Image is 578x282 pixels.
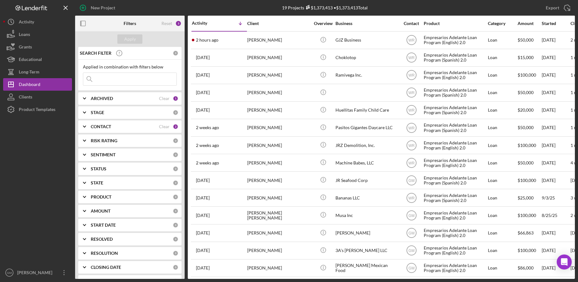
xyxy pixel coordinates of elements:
button: Grants [3,41,72,53]
text: GM [408,178,414,183]
div: Clear [159,96,170,101]
div: 3 [175,20,182,27]
span: $66,863 [518,230,534,235]
div: 2 [173,124,178,129]
span: $100,000 [518,178,536,183]
time: 2025-09-16 03:32 [196,108,210,113]
span: $20,000 [518,107,534,113]
time: 2025-09-14 21:23 [196,125,219,130]
time: 2025-07-23 01:10 [196,265,210,270]
div: [DATE] [542,119,570,136]
div: Empresarios Adelante Loan Program (Spanish) 2.0 [424,172,486,189]
span: $100,000 [518,72,536,78]
a: Dashboard [3,78,72,91]
div: Pasitos Gigantes Daycare LLC [335,119,398,136]
text: WR [408,126,415,130]
div: Activity [192,21,219,26]
div: Reset [161,21,172,26]
div: Overview [311,21,335,26]
div: Loan [488,102,517,118]
div: [DATE] [542,102,570,118]
b: RESOLVED [91,237,113,242]
div: 8/25/25 [542,207,570,224]
div: Empresarios Adelante Loan Program (English) 2.0 [424,207,486,224]
div: 19 Projects • $1,373,413 Total [282,5,368,10]
div: Empresarios Adelante Loan Program (Spanish) 2.0 [424,84,486,101]
div: 0 [173,194,178,200]
text: WR [408,38,415,43]
div: [DATE] [542,154,570,171]
div: [DATE] [542,137,570,154]
time: 2025-09-03 05:39 [196,195,210,200]
div: Activity [19,16,34,30]
div: [PERSON_NAME] [247,260,310,276]
div: Client [247,21,310,26]
time: 2025-09-22 18:07 [196,55,210,60]
text: GM [408,214,414,218]
b: RESOLUTION [91,251,118,256]
div: Empresarios Adelante Loan Program (English) 2.0 [424,260,486,276]
b: SEARCH FILTER [80,51,111,56]
div: [PERSON_NAME] [247,137,310,154]
button: Long-Term [3,66,72,78]
div: Machine Babes, LLC [335,154,398,171]
div: [PERSON_NAME] [335,225,398,241]
div: 0 [173,152,178,158]
div: 1 [173,96,178,101]
div: Ramivega Inc. [335,67,398,83]
div: [PERSON_NAME] Mexican Food [335,260,398,276]
div: Loan [488,32,517,48]
div: Huellitas Family Child Care [335,102,398,118]
div: Grants [19,41,32,55]
div: 0 [173,236,178,242]
div: 0 [173,208,178,214]
div: Empresarios Adelante Loan Program (English) 2.0 [424,242,486,259]
div: Loan [488,260,517,276]
div: [PERSON_NAME] [247,172,310,189]
div: Empresarios Adelante Loan Program (Spanish) 2.0 [424,189,486,206]
div: Loan [488,172,517,189]
div: Loan [488,242,517,259]
div: 0 [173,138,178,144]
div: Loan [488,67,517,83]
button: Loans [3,28,72,41]
a: Clients [3,91,72,103]
div: Loan [488,49,517,66]
time: 2025-08-08 15:22 [196,230,210,235]
div: Dashboard [19,78,40,92]
div: Empresarios Adelante Loan Program (English) 2.0 [424,67,486,83]
div: 3A's [PERSON_NAME] LLC [335,242,398,259]
div: [PERSON_NAME] [247,189,310,206]
text: WR [408,108,415,113]
b: Filters [124,21,136,26]
div: Empresarios Adelante Loan Program (English) 2.0 [424,225,486,241]
div: [DATE] [542,260,570,276]
div: [PERSON_NAME] [247,49,310,66]
div: 0 [173,180,178,186]
b: STATUS [91,166,106,171]
div: GJZ Business [335,32,398,48]
div: [PERSON_NAME] [247,32,310,48]
div: Loan [488,189,517,206]
span: $25,000 [518,195,534,200]
span: $100,000 [518,213,536,218]
div: Choklotop [335,49,398,66]
div: [DATE] [542,225,570,241]
text: WR [408,56,415,60]
div: [PERSON_NAME] [247,67,310,83]
div: [PERSON_NAME] [247,225,310,241]
div: Empresarios Adelante Loan Program (English) 2.0 [424,137,486,154]
b: RISK RATING [91,138,117,143]
time: 2025-09-25 19:38 [196,38,218,43]
a: Product Templates [3,103,72,116]
time: 2025-09-19 20:29 [196,90,210,95]
b: SENTIMENT [91,152,115,157]
div: Empresarios Adelante Loan Program (Spanish) 2.0 [424,102,486,118]
div: Product Templates [19,103,55,117]
div: Open Intercom Messenger [557,254,572,269]
text: GM [408,266,414,270]
div: [DATE] [542,172,570,189]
